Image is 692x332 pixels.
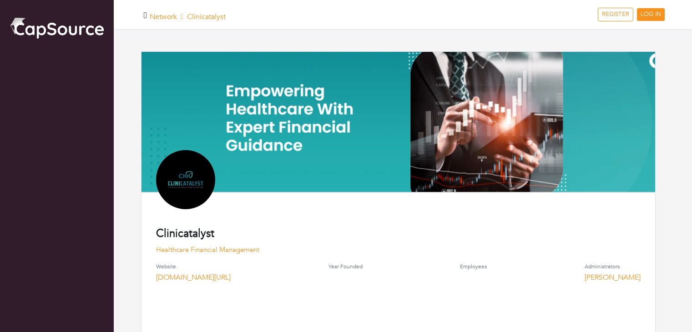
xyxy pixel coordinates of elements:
[637,8,665,21] a: LOG IN
[460,263,487,270] h4: Employees
[150,12,177,22] a: Network
[156,272,231,282] a: [DOMAIN_NAME][URL]
[150,13,226,21] h5: Clinicatalyst
[156,150,215,209] img: Clinicatalyst%20Logo.png
[585,272,641,282] a: [PERSON_NAME]
[598,8,633,21] a: REGISTER
[156,245,259,254] a: Healthcare Financial Management
[156,263,231,270] h4: Website
[328,263,363,270] h4: Year Founded
[156,227,641,241] h4: Clinicatalyst
[141,52,655,219] img: Clinicatalyst%20Banner.png
[9,16,105,40] img: cap_logo.png
[585,263,641,270] h4: Administrators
